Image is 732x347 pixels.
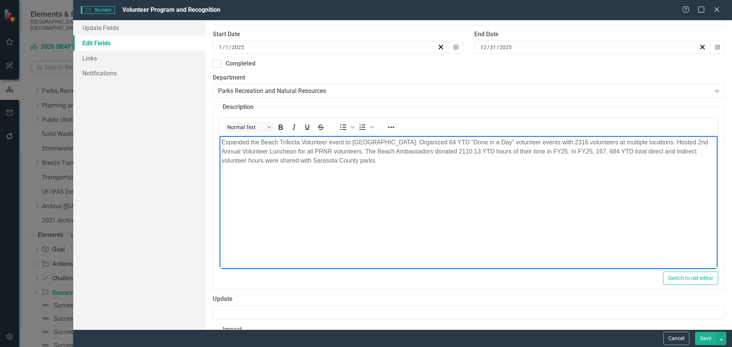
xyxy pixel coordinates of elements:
span: Volunteer Program and Recognition [122,6,220,13]
a: Notifications [73,66,205,81]
span: Success [81,6,115,14]
legend: Impact [219,325,246,334]
button: Italic [287,122,300,133]
div: Parks Recreation and Natural Resources [218,87,711,96]
span: / [487,44,490,51]
div: Completed [226,59,255,68]
span: / [223,44,225,51]
button: Strikethrough [314,122,327,133]
a: Update Fields [73,20,205,35]
div: Start Date [213,30,463,39]
label: Department [213,74,724,82]
label: Update [213,295,724,304]
div: End Date [474,30,724,39]
button: Block Normal Text [224,122,274,133]
span: / [497,44,499,51]
button: Switch to old editor [663,272,718,285]
a: Links [73,51,205,66]
span: / [229,44,231,51]
button: Reveal or hide additional toolbar items [385,122,398,133]
iframe: Rich Text Area [220,136,718,269]
a: Edit Fields [73,35,205,51]
button: Cancel [663,332,689,345]
button: Bold [274,122,287,133]
span: Normal Text [227,124,265,130]
button: Save [695,332,716,345]
legend: Description [219,103,257,112]
button: Underline [301,122,314,133]
div: Bullet list [337,122,356,133]
div: Numbered list [356,122,375,133]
